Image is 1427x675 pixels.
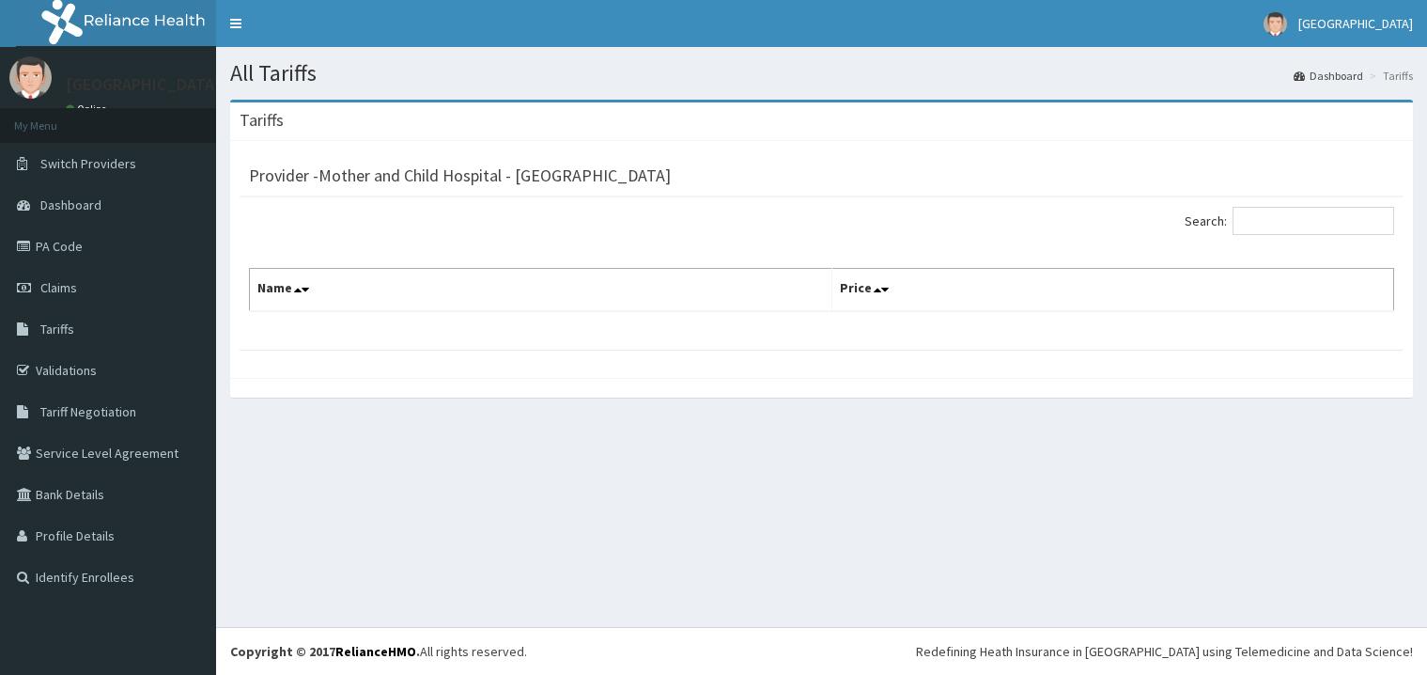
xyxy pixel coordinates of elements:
[66,102,111,116] a: Online
[216,627,1427,675] footer: All rights reserved.
[240,112,284,129] h3: Tariffs
[1294,68,1363,84] a: Dashboard
[40,321,74,337] span: Tariffs
[40,155,136,172] span: Switch Providers
[832,269,1394,312] th: Price
[1185,207,1394,235] label: Search:
[1233,207,1394,235] input: Search:
[40,403,136,420] span: Tariff Negotiation
[40,196,101,213] span: Dashboard
[230,643,420,660] strong: Copyright © 2017 .
[249,167,671,184] h3: Provider - Mother and Child Hospital - [GEOGRAPHIC_DATA]
[9,56,52,99] img: User Image
[335,643,416,660] a: RelianceHMO
[1365,68,1413,84] li: Tariffs
[66,76,221,93] p: [GEOGRAPHIC_DATA]
[1298,15,1413,32] span: [GEOGRAPHIC_DATA]
[230,61,1413,86] h1: All Tariffs
[250,269,832,312] th: Name
[1264,12,1287,36] img: User Image
[40,279,77,296] span: Claims
[916,642,1413,661] div: Redefining Heath Insurance in [GEOGRAPHIC_DATA] using Telemedicine and Data Science!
